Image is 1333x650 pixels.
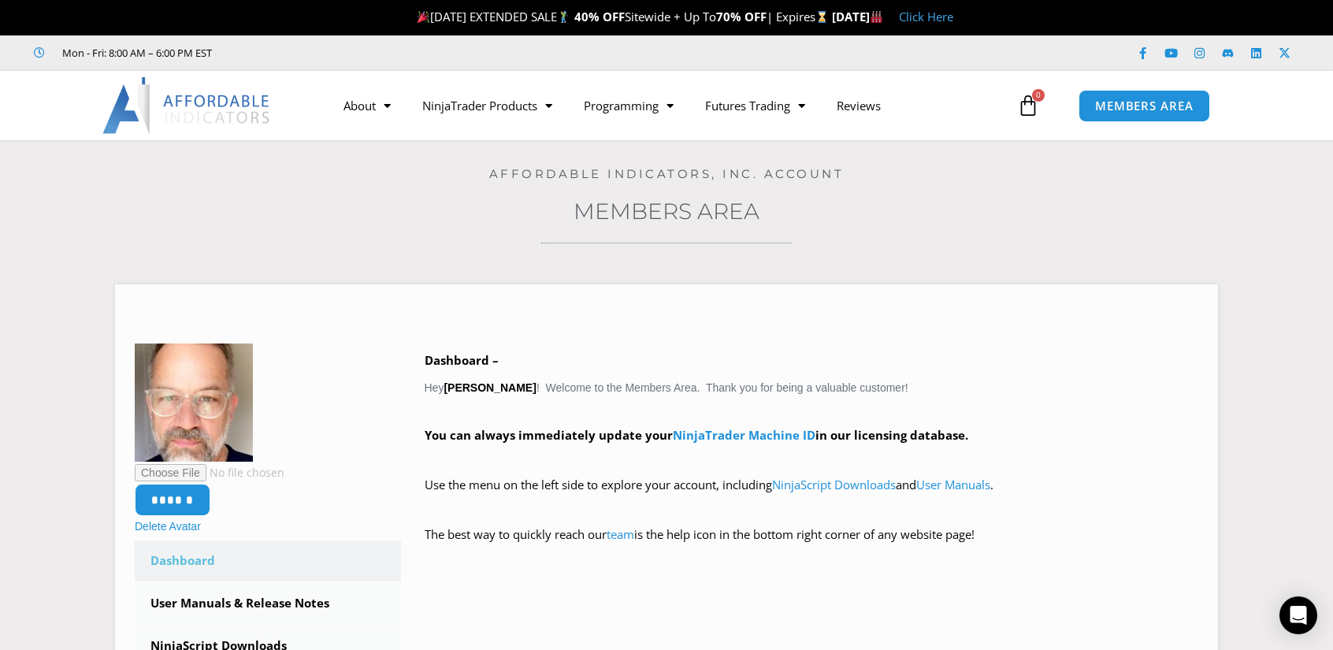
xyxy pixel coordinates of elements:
[772,477,896,492] a: NinjaScript Downloads
[916,477,990,492] a: User Manuals
[689,87,821,124] a: Futures Trading
[871,11,882,23] img: 🏭
[425,427,968,443] strong: You can always immediately update your in our licensing database.
[414,9,831,24] span: [DATE] EXTENDED SALE Sitewide + Up To | Expires
[234,45,470,61] iframe: Customer reviews powered by Trustpilot
[816,11,828,23] img: ⌛
[899,9,953,24] a: Click Here
[1095,100,1194,112] span: MEMBERS AREA
[425,474,1199,518] p: Use the menu on the left side to explore your account, including and .
[328,87,1013,124] nav: Menu
[574,9,625,24] strong: 40% OFF
[102,77,272,134] img: LogoAI | Affordable Indicators – NinjaTrader
[425,524,1199,568] p: The best way to quickly reach our is the help icon in the bottom right corner of any website page!
[574,198,759,225] a: Members Area
[135,344,253,462] img: John%20Frantz%20Pic_alt-150x150.jpg
[489,166,845,181] a: Affordable Indicators, Inc. Account
[558,11,570,23] img: 🏌️‍♂️
[568,87,689,124] a: Programming
[1032,89,1045,102] span: 0
[993,83,1063,128] a: 0
[425,352,499,368] b: Dashboard –
[418,11,429,23] img: 🎉
[58,43,212,62] span: Mon - Fri: 8:00 AM – 6:00 PM EST
[607,526,634,542] a: team
[328,87,407,124] a: About
[135,540,401,581] a: Dashboard
[1279,596,1317,634] div: Open Intercom Messenger
[425,350,1199,568] div: Hey ! Welcome to the Members Area. Thank you for being a valuable customer!
[673,427,815,443] a: NinjaTrader Machine ID
[1079,90,1210,122] a: MEMBERS AREA
[832,9,883,24] strong: [DATE]
[716,9,767,24] strong: 70% OFF
[444,381,536,394] strong: [PERSON_NAME]
[135,520,201,533] a: Delete Avatar
[135,583,401,624] a: User Manuals & Release Notes
[821,87,897,124] a: Reviews
[407,87,568,124] a: NinjaTrader Products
